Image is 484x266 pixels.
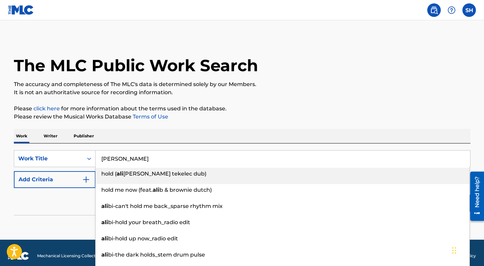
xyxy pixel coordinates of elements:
[14,129,29,143] p: Work
[101,235,108,242] strong: ali
[159,187,212,193] span: b & brownie dutch)
[123,170,206,177] span: [PERSON_NAME] tekelec dub)
[14,80,470,88] p: The accuracy and completeness of The MLC's data is determined solely by our Members.
[14,150,470,215] form: Search Form
[101,187,153,193] span: hold me now (feat.
[37,253,116,259] span: Mechanical Licensing Collective © 2025
[108,235,178,242] span: bi-hold up now_radio edit
[14,55,258,76] h1: The MLC Public Work Search
[14,88,470,97] p: It is not an authoritative source for recording information.
[14,105,470,113] p: Please for more information about the terms used in the database.
[18,155,79,163] div: Work Title
[108,219,190,225] span: bi-hold your breath_radio edit
[450,234,484,266] iframe: Chat Widget
[8,5,34,15] img: MLC Logo
[452,240,456,261] div: Drag
[131,113,168,120] a: Terms of Use
[117,170,123,177] strong: ali
[42,129,59,143] p: Writer
[427,3,441,17] a: Public Search
[101,219,108,225] strong: ali
[430,6,438,14] img: search
[448,6,456,14] img: help
[465,169,484,223] iframe: Resource Center
[33,105,60,112] a: click here
[101,251,108,258] strong: ali
[445,3,458,17] div: Help
[101,203,108,209] strong: ali
[14,171,96,188] button: Add Criteria
[14,113,470,121] p: Please review the Musical Works Database
[108,203,223,209] span: bi-can't hold me back_sparse rhythm mix
[462,3,476,17] div: User Menu
[108,251,205,258] span: bi-the dark holds_stem drum pulse
[153,187,159,193] strong: ali
[101,170,117,177] span: hold (
[82,176,90,184] img: 9d2ae6d4665cec9f34b9.svg
[72,129,96,143] p: Publisher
